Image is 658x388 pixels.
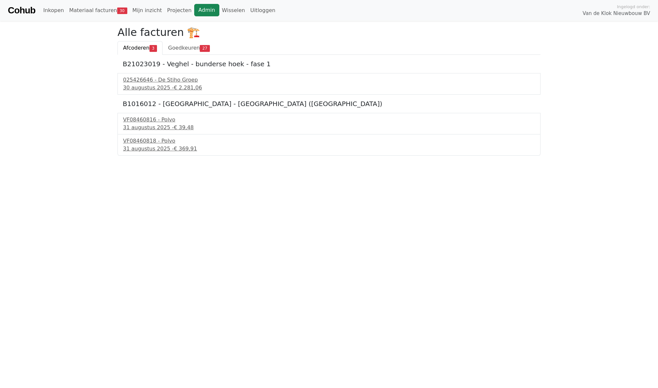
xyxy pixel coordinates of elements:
[8,3,35,18] a: Cohub
[123,116,535,132] a: VF08460816 - Polvo31 augustus 2025 -€ 39,48
[174,146,197,152] span: € 369,91
[174,85,202,91] span: € 2.281,06
[117,26,540,39] h2: Alle facturen 🏗️
[123,76,535,92] a: 025426646 - De Stiho Groep30 augustus 2025 -€ 2.281,06
[123,116,535,124] div: VF08460816 - Polvo
[164,4,194,17] a: Projecten
[583,10,650,17] span: Van de Klok Nieuwbouw BV
[123,60,535,68] h5: B21023019 - Veghel - bunderse hoek - fase 1
[67,4,130,17] a: Materiaal facturen30
[123,100,535,108] h5: B1016012 - [GEOGRAPHIC_DATA] - [GEOGRAPHIC_DATA] ([GEOGRAPHIC_DATA])
[117,8,127,14] span: 30
[123,137,535,153] a: VF08460818 - Polvo31 augustus 2025 -€ 369,91
[163,41,215,55] a: Goedkeuren27
[219,4,248,17] a: Wisselen
[123,137,535,145] div: VF08460818 - Polvo
[617,4,650,10] span: Ingelogd onder:
[248,4,278,17] a: Uitloggen
[174,124,194,131] span: € 39,48
[194,4,219,16] a: Admin
[168,45,200,51] span: Goedkeuren
[123,84,535,92] div: 30 augustus 2025 -
[117,41,163,55] a: Afcoderen3
[200,45,210,52] span: 27
[40,4,66,17] a: Inkopen
[149,45,157,52] span: 3
[123,76,535,84] div: 025426646 - De Stiho Groep
[123,124,535,132] div: 31 augustus 2025 -
[130,4,165,17] a: Mijn inzicht
[123,45,149,51] span: Afcoderen
[123,145,535,153] div: 31 augustus 2025 -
